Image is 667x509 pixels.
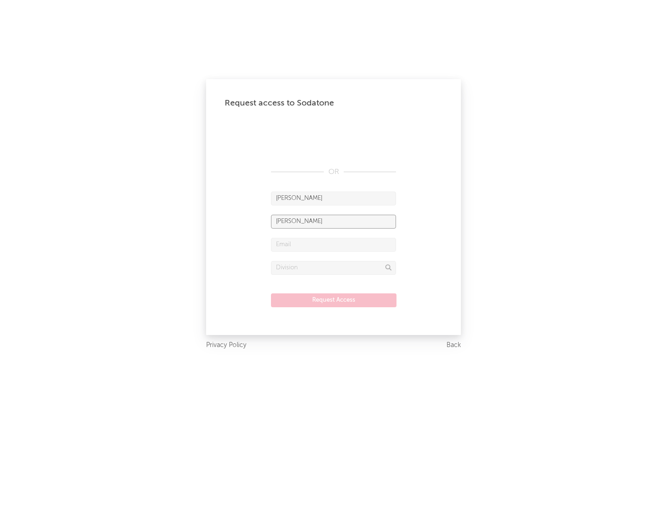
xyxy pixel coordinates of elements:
[447,340,461,351] a: Back
[271,261,396,275] input: Division
[271,293,396,307] button: Request Access
[271,238,396,252] input: Email
[271,192,396,205] input: First Name
[206,340,246,351] a: Privacy Policy
[271,167,396,178] div: OR
[271,215,396,229] input: Last Name
[225,98,442,109] div: Request access to Sodatone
